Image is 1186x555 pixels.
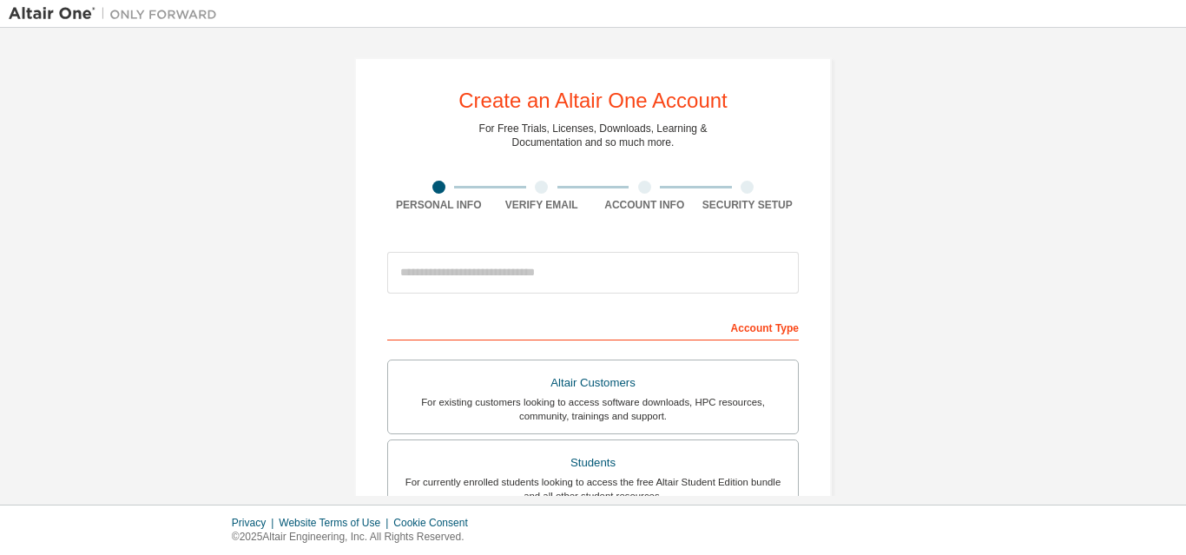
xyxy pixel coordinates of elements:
[393,516,478,530] div: Cookie Consent
[399,371,787,395] div: Altair Customers
[279,516,393,530] div: Website Terms of Use
[399,395,787,423] div: For existing customers looking to access software downloads, HPC resources, community, trainings ...
[696,198,800,212] div: Security Setup
[232,530,478,545] p: © 2025 Altair Engineering, Inc. All Rights Reserved.
[232,516,279,530] div: Privacy
[387,198,491,212] div: Personal Info
[593,198,696,212] div: Account Info
[491,198,594,212] div: Verify Email
[458,90,728,111] div: Create an Altair One Account
[399,475,787,503] div: For currently enrolled students looking to access the free Altair Student Edition bundle and all ...
[479,122,708,149] div: For Free Trials, Licenses, Downloads, Learning & Documentation and so much more.
[9,5,226,23] img: Altair One
[399,451,787,475] div: Students
[387,313,799,340] div: Account Type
